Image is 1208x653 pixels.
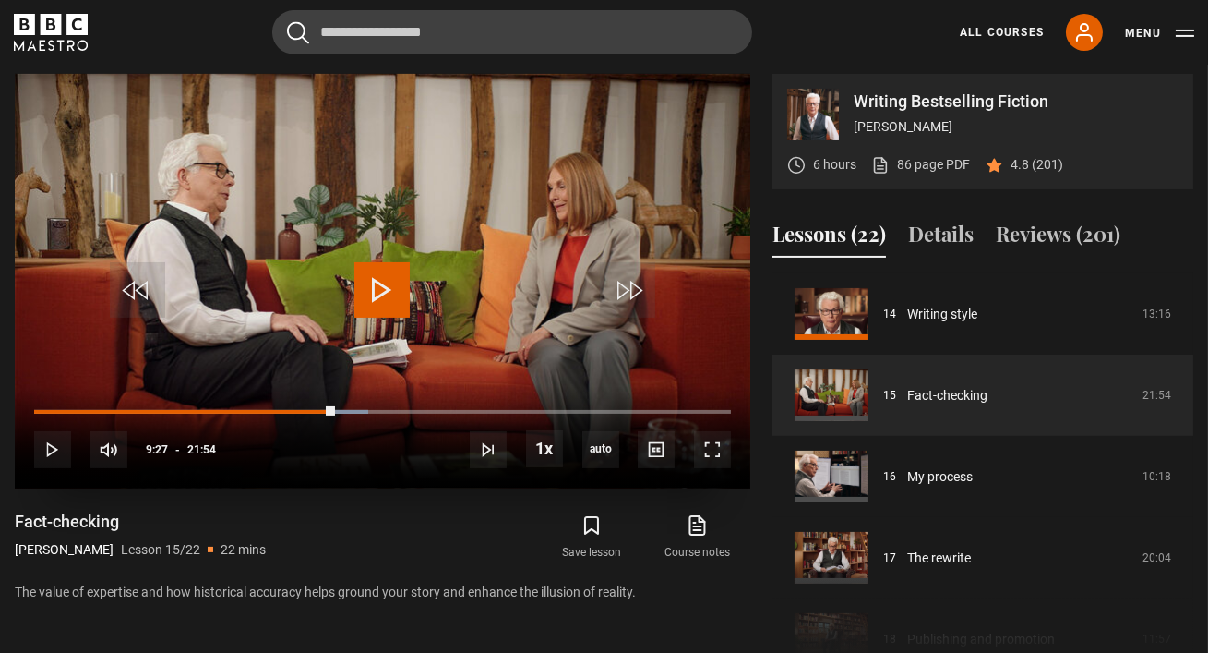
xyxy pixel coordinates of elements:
svg: BBC Maestro [14,14,88,51]
button: Captions [638,431,675,468]
p: 22 mins [221,540,266,560]
a: 86 page PDF [871,155,970,175]
p: Lesson 15/22 [121,540,200,560]
button: Toggle navigation [1125,24,1194,42]
span: 21:54 [187,433,216,466]
button: Save lesson [539,511,644,564]
button: Mute [90,431,127,468]
button: Reviews (201) [996,219,1120,258]
button: Fullscreen [694,431,731,468]
button: Details [908,219,974,258]
button: Lessons (22) [772,219,886,258]
input: Search [272,10,752,54]
p: The value of expertise and how historical accuracy helps ground your story and enhance the illusi... [15,583,750,602]
p: 6 hours [813,155,856,175]
button: Playback Rate [526,430,563,467]
video-js: Video Player [15,74,750,488]
p: [PERSON_NAME] [854,117,1178,137]
a: All Courses [960,24,1044,41]
div: Current quality: 720p [582,431,619,468]
button: Next Lesson [470,431,507,468]
h1: Fact-checking [15,511,266,533]
span: 9:27 [146,433,168,466]
a: Fact-checking [907,386,987,405]
div: Progress Bar [34,410,731,414]
a: Writing style [907,305,977,324]
a: The rewrite [907,549,971,568]
button: Submit the search query [287,21,309,44]
span: - [175,443,180,456]
a: Course notes [645,511,750,564]
button: Play [34,431,71,468]
span: auto [582,431,619,468]
p: 4.8 (201) [1011,155,1063,175]
p: Writing Bestselling Fiction [854,93,1178,110]
p: [PERSON_NAME] [15,540,114,560]
a: My process [907,467,973,487]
